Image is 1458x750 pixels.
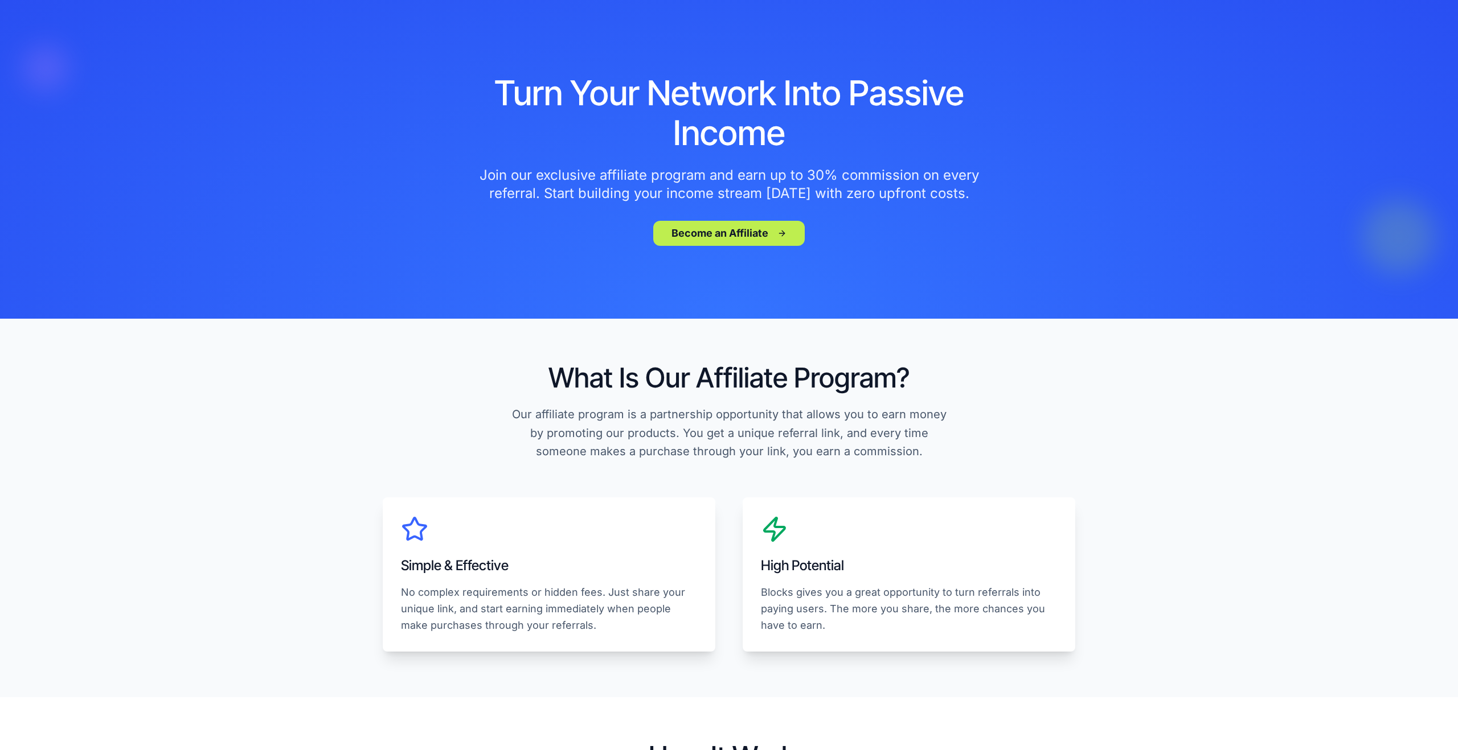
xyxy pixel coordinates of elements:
h1: Turn Your Network Into Passive Income [474,73,984,153]
h3: High Potential [761,557,1057,575]
p: Blocks gives you a great opportunity to turn referrals into paying users. The more you share, the... [761,584,1057,634]
p: Join our exclusive affiliate program and earn up to 30% commission on every referral. Start build... [474,166,984,203]
p: Our affiliate program is a partnership opportunity that allows you to earn money by promoting our... [510,405,948,461]
a: Become an Affiliate [653,228,805,239]
h2: What Is Our Affiliate Program? [383,364,1075,392]
h3: Simple & Effective [401,557,697,575]
p: No complex requirements or hidden fees. Just share your unique link, and start earning immediatel... [401,584,697,634]
button: Become an Affiliate [653,221,805,246]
